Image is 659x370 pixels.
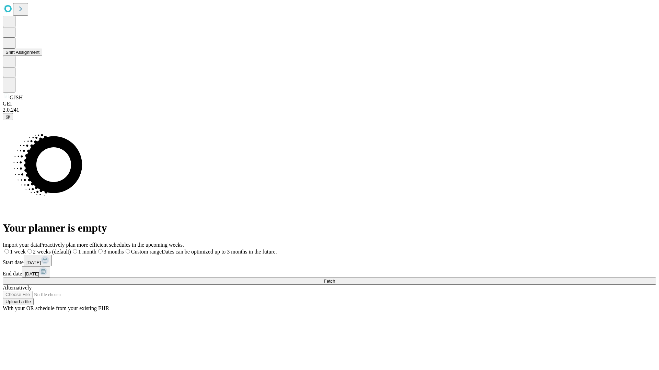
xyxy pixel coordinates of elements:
[3,277,656,285] button: Fetch
[3,242,40,248] span: Import your data
[3,285,32,291] span: Alternatively
[131,249,162,255] span: Custom range
[3,298,34,305] button: Upload a file
[3,113,13,120] button: @
[3,222,656,234] h1: Your planner is empty
[33,249,71,255] span: 2 weeks (default)
[3,107,656,113] div: 2.0.241
[22,266,50,277] button: [DATE]
[25,271,39,276] span: [DATE]
[3,305,109,311] span: With your OR schedule from your existing EHR
[40,242,184,248] span: Proactively plan more efficient schedules in the upcoming weeks.
[324,279,335,284] span: Fetch
[10,249,26,255] span: 1 week
[104,249,124,255] span: 3 months
[78,249,96,255] span: 1 month
[98,249,103,254] input: 3 months
[73,249,77,254] input: 1 month
[26,260,41,265] span: [DATE]
[27,249,32,254] input: 2 weeks (default)
[3,255,656,266] div: Start date
[126,249,130,254] input: Custom rangeDates can be optimized up to 3 months in the future.
[3,49,42,56] button: Shift Assignment
[5,114,10,119] span: @
[3,101,656,107] div: GEI
[4,249,9,254] input: 1 week
[10,95,23,100] span: GJSH
[162,249,277,255] span: Dates can be optimized up to 3 months in the future.
[24,255,52,266] button: [DATE]
[3,266,656,277] div: End date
